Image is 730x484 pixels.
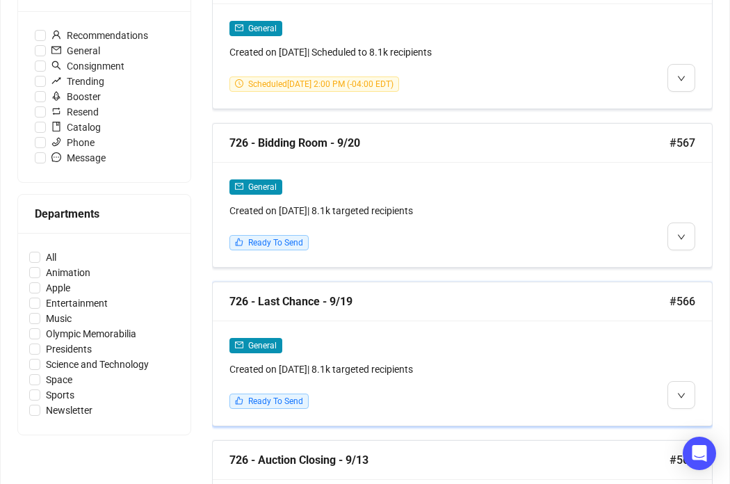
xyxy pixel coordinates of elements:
span: Consignment [46,58,130,74]
span: Message [46,150,111,166]
span: Sports [40,387,80,403]
span: rise [51,76,61,86]
span: mail [235,182,243,191]
span: Phone [46,135,100,150]
span: phone [51,137,61,147]
span: General [248,24,277,33]
a: 726 - Last Chance - 9/19#566mailGeneralCreated on [DATE]| 8.1k targeted recipientslikeReady To Send [212,282,713,426]
span: message [51,152,61,162]
span: #565 [670,451,695,469]
span: search [51,60,61,70]
span: clock-circle [235,79,243,88]
span: Scheduled [DATE] 2:00 PM (-04:00 EDT) [248,79,394,89]
span: Olympic Memorabilia [40,326,142,341]
span: Science and Technology [40,357,154,372]
div: Open Intercom Messenger [683,437,716,470]
span: General [248,341,277,350]
span: Entertainment [40,296,113,311]
span: like [235,396,243,405]
span: Newsletter [40,403,98,418]
span: mail [235,24,243,32]
a: 726 - Bidding Room - 9/20#567mailGeneralCreated on [DATE]| 8.1k targeted recipientslikeReady To Send [212,123,713,268]
div: Departments [35,205,174,223]
div: 726 - Last Chance - 9/19 [229,293,670,310]
span: down [677,392,686,400]
span: Animation [40,265,96,280]
span: down [677,74,686,83]
span: retweet [51,106,61,116]
span: user [51,30,61,40]
div: Created on [DATE] | Scheduled to 8.1k recipients [229,45,551,60]
span: General [248,182,277,192]
span: like [235,238,243,246]
span: #567 [670,134,695,152]
span: Music [40,311,77,326]
span: rocket [51,91,61,101]
span: Space [40,372,78,387]
span: Apple [40,280,76,296]
span: mail [51,45,61,55]
span: Recommendations [46,28,154,43]
span: mail [235,341,243,349]
span: Resend [46,104,104,120]
span: Ready To Send [248,396,303,406]
div: Created on [DATE] | 8.1k targeted recipients [229,203,551,218]
span: Ready To Send [248,238,303,248]
span: All [40,250,62,265]
div: Created on [DATE] | 8.1k targeted recipients [229,362,551,377]
span: Booster [46,89,106,104]
div: 726 - Bidding Room - 9/20 [229,134,670,152]
span: Presidents [40,341,97,357]
span: down [677,233,686,241]
span: book [51,122,61,131]
span: General [46,43,106,58]
span: Trending [46,74,110,89]
span: #566 [670,293,695,310]
span: Catalog [46,120,106,135]
div: 726 - Auction Closing - 9/13 [229,451,670,469]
